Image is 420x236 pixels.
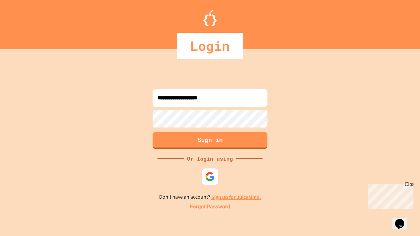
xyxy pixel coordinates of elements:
a: Forgot Password [190,203,230,211]
img: Logo.svg [203,10,217,26]
div: Login [177,33,243,59]
div: Chat with us now!Close [3,3,45,42]
iframe: chat widget [392,210,413,229]
div: Or login using [184,155,236,163]
button: Sign in [153,132,267,149]
a: Sign up for JuiceMind. [211,194,261,201]
p: Don't have an account? [159,193,261,201]
iframe: chat widget [366,181,413,209]
img: google-icon.svg [205,172,215,182]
